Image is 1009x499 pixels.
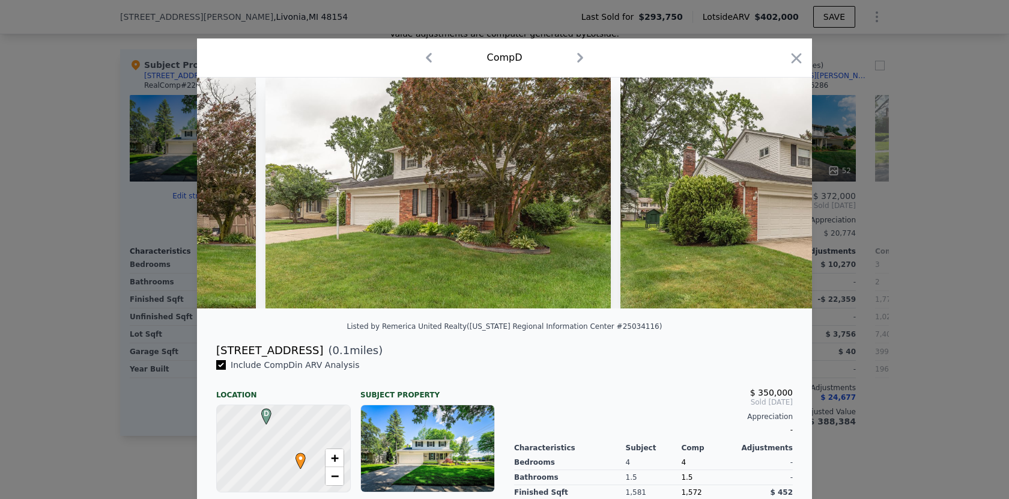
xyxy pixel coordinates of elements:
[681,458,686,467] span: 4
[681,470,737,485] div: 1.5
[770,488,793,497] span: $ 452
[258,408,265,415] div: D
[626,443,682,453] div: Subject
[486,51,522,65] div: Comp D
[323,342,383,359] span: ( miles)
[737,455,793,470] div: -
[626,470,682,485] div: 1.5
[681,488,701,497] span: 1,572
[292,453,300,460] div: •
[292,449,309,467] span: •
[360,381,495,400] div: Subject Property
[347,322,662,331] div: Listed by Remerica United Realty ([US_STATE] Regional Information Center #25034116)
[226,360,365,370] span: Include Comp D in ARV Analysis
[265,78,611,308] img: Property Img
[514,397,793,407] span: Sold [DATE]
[681,443,737,453] div: Comp
[216,381,351,400] div: Location
[514,412,793,421] div: Appreciation
[737,443,793,453] div: Adjustments
[326,449,344,467] a: Zoom in
[331,450,339,465] span: +
[514,455,626,470] div: Bedrooms
[626,455,682,470] div: 4
[737,470,793,485] div: -
[514,470,626,485] div: Bathrooms
[258,408,274,419] span: D
[514,421,793,438] div: -
[216,342,323,359] div: [STREET_ADDRESS]
[514,443,626,453] div: Characteristics
[326,467,344,485] a: Zoom out
[333,344,350,357] span: 0.1
[750,388,793,397] span: $ 350,000
[620,78,966,308] img: Property Img
[331,468,339,483] span: −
